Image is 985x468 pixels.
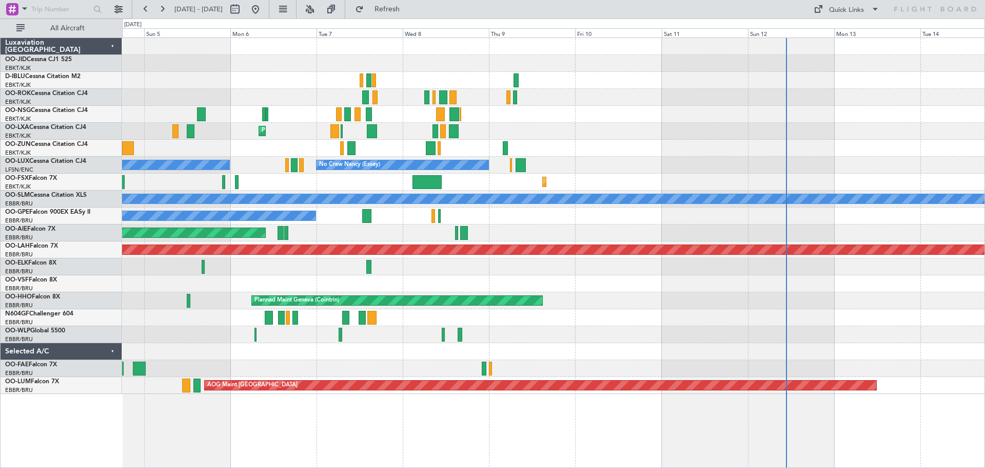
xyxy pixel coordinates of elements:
[5,90,31,97] span: OO-ROK
[5,362,29,368] span: OO-FAE
[5,369,33,377] a: EBBR/BRU
[5,268,33,275] a: EBBR/BRU
[5,209,90,215] a: OO-GPEFalcon 900EX EASy II
[124,21,142,29] div: [DATE]
[5,328,30,334] span: OO-WLP
[809,1,884,17] button: Quick Links
[5,200,33,208] a: EBBR/BRU
[350,1,412,17] button: Refresh
[5,379,31,385] span: OO-LUM
[5,57,27,63] span: OO-JID
[5,166,33,174] a: LFSN/ENC
[5,311,73,317] a: N604GFChallenger 604
[5,98,31,106] a: EBKT/KJK
[230,28,317,38] div: Mon 6
[5,260,56,266] a: OO-ELKFalcon 8X
[5,141,88,147] a: OO-ZUNCessna Citation CJ4
[5,158,86,164] a: OO-LUXCessna Citation CJ4
[262,123,381,139] div: Planned Maint Kortrijk-[GEOGRAPHIC_DATA]
[748,28,834,38] div: Sun 12
[27,25,108,32] span: All Aircraft
[366,6,409,13] span: Refresh
[174,5,223,14] span: [DATE] - [DATE]
[5,294,60,300] a: OO-HHOFalcon 8X
[5,73,25,80] span: D-IBLU
[5,362,57,368] a: OO-FAEFalcon 7X
[5,302,33,309] a: EBBR/BRU
[5,379,59,385] a: OO-LUMFalcon 7X
[5,158,29,164] span: OO-LUX
[5,319,33,326] a: EBBR/BRU
[5,234,33,241] a: EBBR/BRU
[5,183,31,191] a: EBKT/KJK
[5,335,33,343] a: EBBR/BRU
[319,157,380,173] div: No Crew Nancy (Essey)
[5,294,32,300] span: OO-HHO
[11,20,111,36] button: All Aircraft
[5,57,72,63] a: OO-JIDCessna CJ1 525
[5,328,65,334] a: OO-WLPGlobal 5500
[575,28,661,38] div: Fri 10
[5,285,33,292] a: EBBR/BRU
[5,311,29,317] span: N604GF
[31,2,90,17] input: Trip Number
[545,174,665,190] div: Planned Maint Kortrijk-[GEOGRAPHIC_DATA]
[317,28,403,38] div: Tue 7
[5,251,33,258] a: EBBR/BRU
[5,209,29,215] span: OO-GPE
[5,243,58,249] a: OO-LAHFalcon 7X
[5,64,31,72] a: EBKT/KJK
[5,192,87,198] a: OO-SLMCessna Citation XLS
[5,226,55,232] a: OO-AIEFalcon 7X
[662,28,748,38] div: Sat 11
[834,28,920,38] div: Mon 13
[403,28,489,38] div: Wed 8
[5,141,31,147] span: OO-ZUN
[5,277,29,283] span: OO-VSF
[207,378,298,393] div: AOG Maint [GEOGRAPHIC_DATA]
[489,28,575,38] div: Thu 9
[5,115,31,123] a: EBKT/KJK
[5,81,31,89] a: EBKT/KJK
[5,217,33,224] a: EBBR/BRU
[5,107,31,114] span: OO-NSG
[5,175,29,181] span: OO-FSX
[144,28,230,38] div: Sun 5
[5,124,29,130] span: OO-LXA
[829,5,864,15] div: Quick Links
[5,107,88,114] a: OO-NSGCessna Citation CJ4
[5,277,57,283] a: OO-VSFFalcon 8X
[5,132,31,140] a: EBKT/KJK
[5,90,88,97] a: OO-ROKCessna Citation CJ4
[5,386,33,394] a: EBBR/BRU
[5,73,81,80] a: D-IBLUCessna Citation M2
[5,226,27,232] span: OO-AIE
[5,192,30,198] span: OO-SLM
[254,293,339,308] div: Planned Maint Geneva (Cointrin)
[5,149,31,157] a: EBKT/KJK
[5,243,30,249] span: OO-LAH
[5,175,57,181] a: OO-FSXFalcon 7X
[5,260,28,266] span: OO-ELK
[5,124,86,130] a: OO-LXACessna Citation CJ4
